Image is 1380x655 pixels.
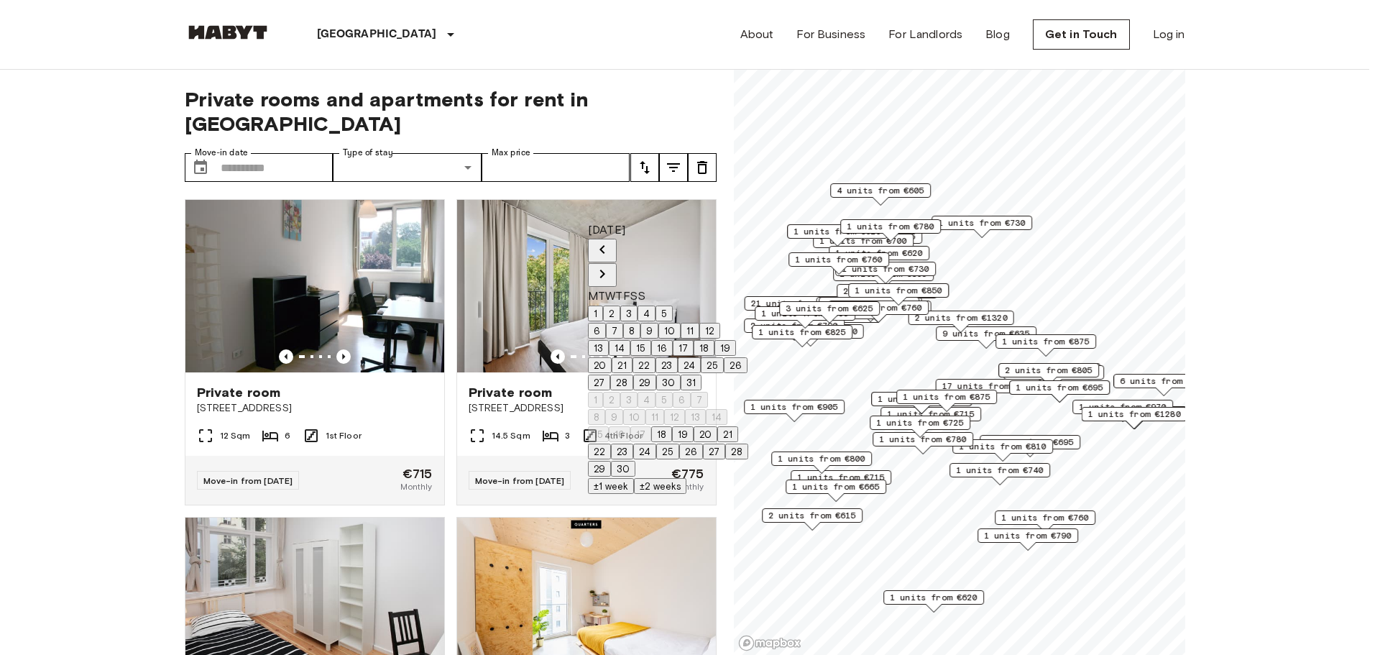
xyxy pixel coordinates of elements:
div: Map marker [1000,363,1100,385]
button: 23 [611,444,633,459]
button: 19 [714,340,736,356]
div: Map marker [779,301,880,324]
button: 17 [630,426,651,442]
button: 21 [612,357,632,373]
div: Map marker [896,390,997,412]
button: 7 [691,392,708,408]
div: Map marker [908,311,1013,333]
label: Type of stay [343,147,393,159]
a: For Business [796,26,865,43]
button: 14 [706,409,727,425]
span: Sunday [638,289,645,303]
button: 4 [638,306,655,321]
button: 11 [645,409,664,425]
span: 1 units from €620 [890,591,977,604]
button: 28 [610,375,633,390]
div: Map marker [833,267,934,289]
div: Map marker [977,528,1078,551]
span: 1 units from €1280 [1087,408,1180,421]
button: 7 [606,323,623,339]
button: tune [659,153,688,182]
div: Map marker [830,183,931,206]
a: Blog [985,26,1010,43]
a: Log in [1153,26,1185,43]
button: 9 [640,323,658,339]
button: tune [688,153,717,182]
div: Map marker [871,392,972,414]
span: 1 units from €780 [847,220,934,233]
button: 3 [620,392,638,408]
button: 20 [588,357,612,373]
div: Map marker [744,400,845,422]
button: 25 [656,444,679,459]
span: 1 units from €760 [1001,511,1089,524]
button: 10 [658,323,681,339]
span: Private room [469,384,553,401]
span: 2 units from €1320 [914,311,1007,324]
span: 1 units from €790 [984,529,1072,542]
span: 12 Sqm [220,429,251,442]
div: [DATE] [588,221,748,239]
button: 1 [588,392,603,408]
a: About [740,26,774,43]
div: Map marker [931,216,1032,238]
div: Map marker [1009,380,1110,403]
div: Map marker [828,301,929,323]
button: 1 [588,306,603,321]
div: Map marker [787,224,888,247]
button: 8 [588,409,605,425]
span: 2 units from €805 [1005,364,1092,377]
div: Map marker [819,297,919,319]
span: 1 units from €835 [878,393,965,406]
button: 2 [603,392,620,408]
button: Choose date [186,153,215,182]
button: 3 [620,306,638,321]
span: 1 units from €665 [792,480,880,493]
button: 21 [717,426,738,442]
span: Move-in from [DATE] [203,475,293,486]
span: Tuesday [598,289,605,303]
span: Move-in from [DATE] [475,475,565,486]
a: For Landlords [888,26,962,43]
button: 13 [685,409,706,425]
button: 31 [681,375,701,390]
img: Marketing picture of unit DE-01-041-02M [185,200,444,372]
button: ±2 weeks [634,478,686,494]
span: 1 units from €715 [797,471,885,484]
span: 17 units from €720 [942,380,1034,393]
button: 29 [633,375,656,390]
button: 18 [651,426,672,442]
span: 4 units from €605 [837,184,924,197]
span: [STREET_ADDRESS] [469,401,704,416]
div: Map marker [870,416,970,438]
span: Monday [588,289,598,303]
span: Friday [623,289,630,303]
span: 2 units from €790 [750,319,838,332]
span: 1 units from €825 [758,326,846,339]
span: [STREET_ADDRESS] [197,401,433,416]
button: 22 [588,444,611,459]
button: 19 [672,426,694,442]
span: 2 units from €655 [843,285,931,298]
button: 2 [603,306,620,321]
button: 5 [655,392,673,408]
button: 10 [623,409,645,425]
span: 2 units from €615 [768,509,856,522]
button: 6 [673,392,691,408]
button: ±1 week [588,478,634,494]
div: Map marker [848,283,949,306]
span: 1 units from €970 [1079,400,1167,413]
div: Map marker [755,306,855,329]
span: 1 units from €725 [876,416,964,429]
button: Previous image [336,349,351,364]
button: 5 [655,306,673,321]
div: Map marker [771,452,872,474]
button: 26 [724,357,747,373]
span: €715 [402,467,433,480]
button: 26 [679,444,703,459]
span: 1 units from €850 [855,284,942,297]
img: Habyt [185,25,271,40]
div: Map marker [816,297,921,319]
div: Map marker [1113,374,1214,396]
span: 1 units from €875 [903,390,990,403]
